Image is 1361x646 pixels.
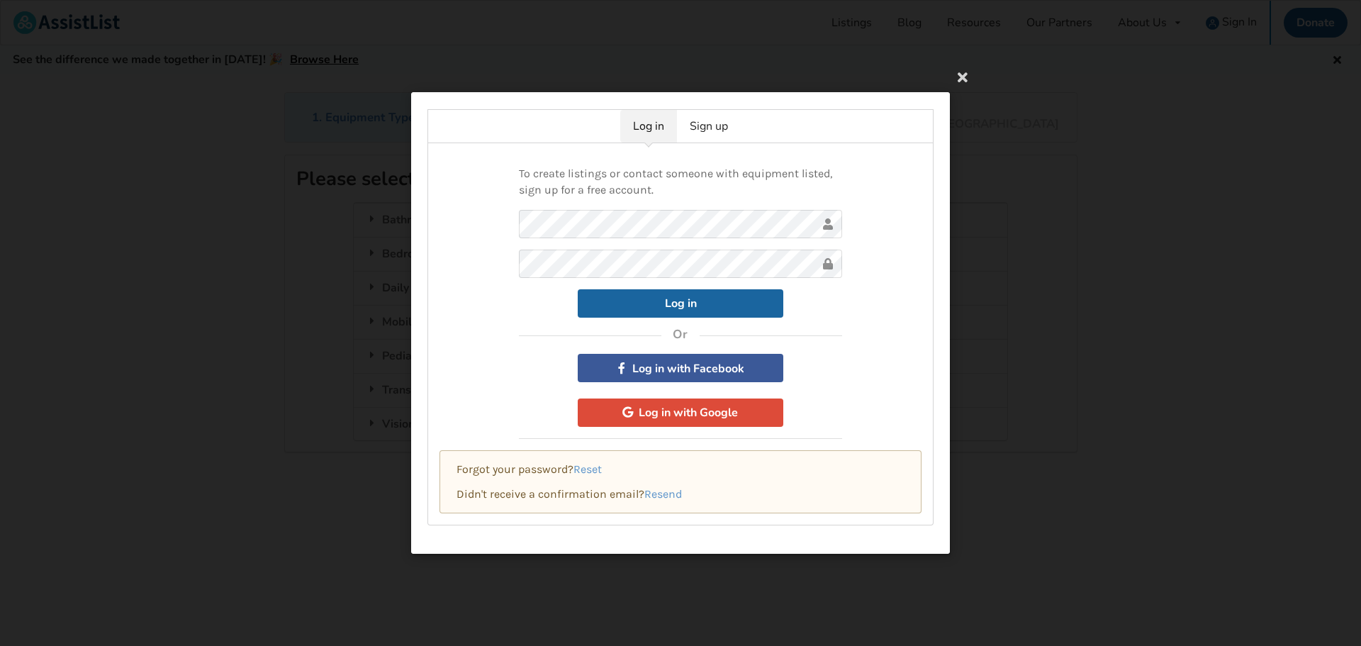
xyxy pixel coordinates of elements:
a: Sign up [677,110,741,143]
button: Log in [578,289,783,317]
button: Log in with Google [578,398,783,426]
a: Resend [644,486,682,500]
button: Log in with Facebook [578,354,783,382]
p: Didn't receive a confirmation email? [457,486,904,502]
p: To create listings or contact someone with equipment listed, sign up for a free account. [519,166,842,199]
h4: Or [673,327,688,343]
a: Log in [620,110,677,143]
a: Reset [573,462,602,475]
p: Forgot your password? [457,461,904,477]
